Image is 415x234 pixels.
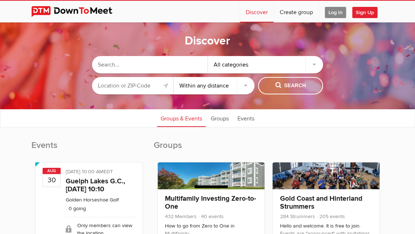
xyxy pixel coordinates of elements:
a: Groups [207,109,232,127]
input: Location or ZIP-Code [92,77,173,94]
a: Multifamily Investing Zero-to-One [165,194,256,211]
a: Guelph Lakes G.C., [DATE] 10:10 [66,177,125,193]
a: Sign Up [352,1,383,22]
div: [DATE] 10:00 AM [66,168,135,177]
li: 0 going [66,205,86,212]
a: Discover [240,1,274,22]
a: Groups & Events [157,109,206,127]
span: Aug [43,168,61,174]
a: Events [234,109,258,127]
h2: Groups [154,140,384,158]
a: Log In [319,1,352,22]
input: Search... [92,56,208,73]
a: Gold Coast and Hinterland Strummers [280,194,362,211]
img: DownToMeet [31,6,123,17]
b: 30 [43,174,60,187]
h1: Discover [185,34,230,49]
div: All categories [208,56,323,73]
span: 205 events [316,213,345,220]
span: Search [275,82,306,90]
span: America/Toronto [104,169,113,175]
a: Create group [274,1,319,22]
a: Golden Horseshoe Golf [66,197,119,203]
span: 284 Strummers [280,213,315,220]
h2: Events [31,140,147,158]
span: 40 events [198,213,224,220]
span: Sign Up [352,7,377,18]
span: 432 Members [165,213,197,220]
button: Search [258,77,323,94]
span: Log In [325,7,346,18]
